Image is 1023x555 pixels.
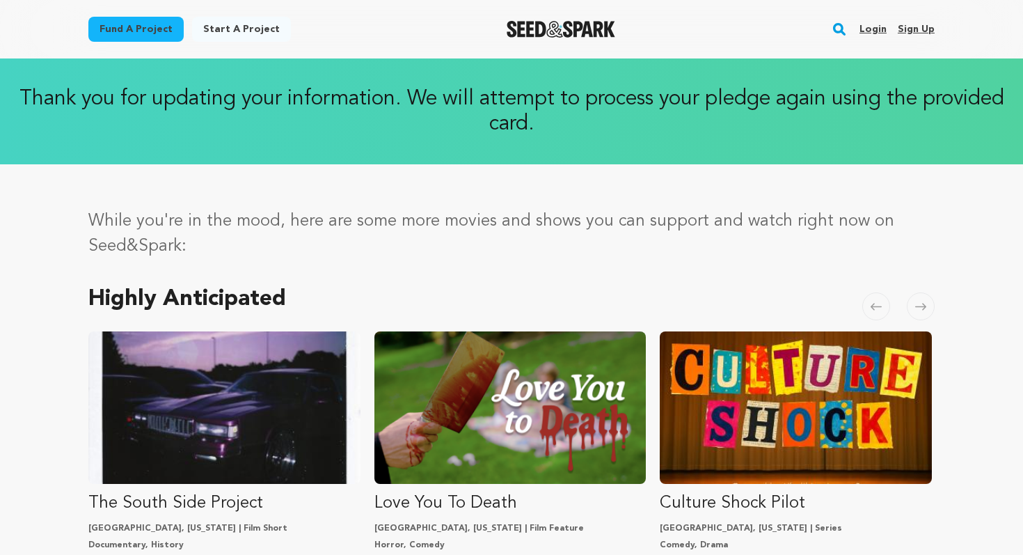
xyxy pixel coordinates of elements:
a: Sign up [898,18,935,40]
a: Fund a project [88,17,184,42]
a: Start a project [192,17,291,42]
a: Seed&Spark Homepage [507,21,616,38]
a: Login [859,18,887,40]
p: Comedy, Drama [660,540,932,551]
p: The South Side Project [88,492,360,515]
p: While you're in the mood, here are some more movies and shows you can support and watch right now... [88,209,935,259]
p: Horror, Comedy [374,540,647,551]
p: Documentary, History [88,540,360,551]
p: [GEOGRAPHIC_DATA], [US_STATE] | Film Short [88,523,360,534]
p: Culture Shock Pilot [660,492,932,515]
p: Thank you for updating your information. We will attempt to process your pledge again using the p... [14,86,1009,136]
h2: Highly Anticipated [88,290,286,309]
img: Seed&Spark Logo Dark Mode [507,21,616,38]
p: Love You To Death [374,492,647,515]
p: [GEOGRAPHIC_DATA], [US_STATE] | Series [660,523,932,534]
p: [GEOGRAPHIC_DATA], [US_STATE] | Film Feature [374,523,647,534]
